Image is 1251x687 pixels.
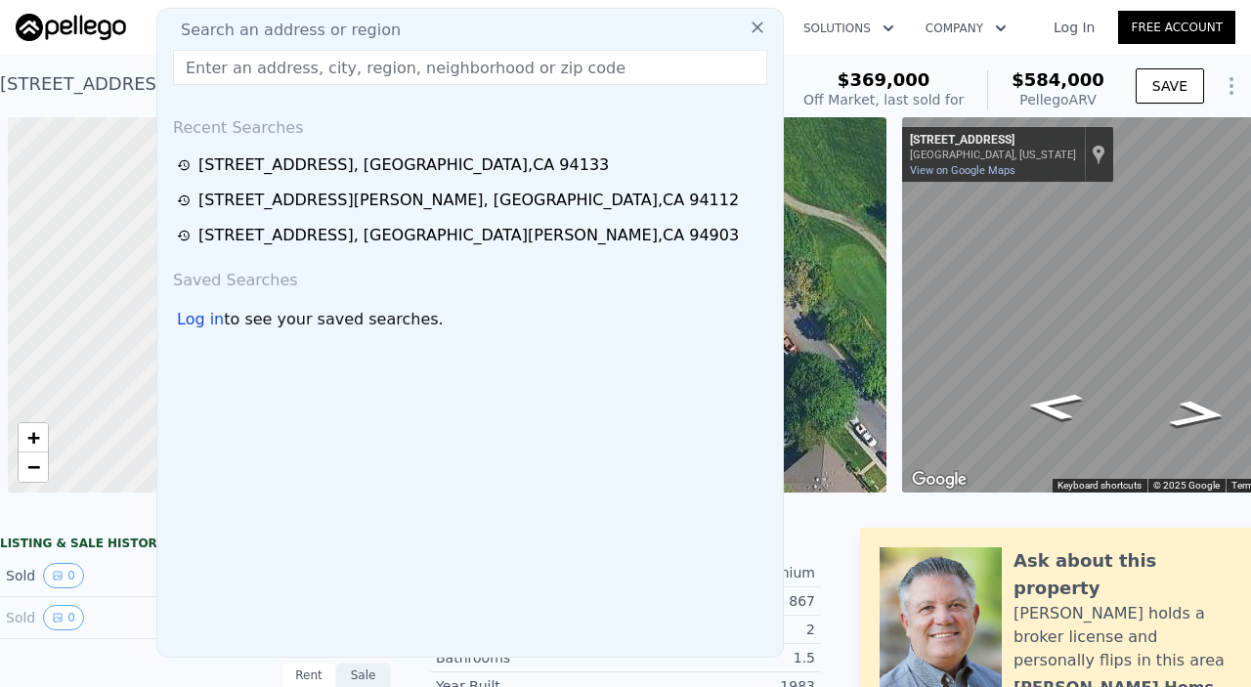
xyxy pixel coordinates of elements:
[910,133,1076,149] div: [STREET_ADDRESS]
[177,153,769,177] a: [STREET_ADDRESS], [GEOGRAPHIC_DATA],CA 94133
[43,605,84,630] button: View historical data
[177,224,769,247] a: [STREET_ADDRESS], [GEOGRAPHIC_DATA][PERSON_NAME],CA 94903
[788,11,910,46] button: Solutions
[165,19,401,42] span: Search an address or region
[803,90,964,109] div: Off Market, last sold for
[224,308,443,331] span: to see your saved searches.
[19,423,48,452] a: Zoom in
[907,467,971,493] a: Open this area in Google Maps (opens a new window)
[177,308,224,331] div: Log in
[198,224,739,247] div: [STREET_ADDRESS] , [GEOGRAPHIC_DATA][PERSON_NAME] , CA 94903
[910,11,1022,46] button: Company
[6,605,180,630] div: Sold
[1030,18,1118,37] a: Log In
[910,164,1015,177] a: View on Google Maps
[1057,479,1142,493] button: Keyboard shortcuts
[1144,394,1251,435] path: Go Northwest, Lone Bluff Way
[838,69,930,90] span: $369,000
[1118,11,1235,44] a: Free Account
[27,454,40,479] span: −
[165,253,775,300] div: Saved Searches
[436,648,625,667] div: Bathrooms
[907,467,971,493] img: Google
[27,425,40,450] span: +
[177,189,769,212] a: [STREET_ADDRESS][PERSON_NAME], [GEOGRAPHIC_DATA],CA 94112
[625,648,815,667] div: 1.5
[198,189,739,212] div: [STREET_ADDRESS][PERSON_NAME] , [GEOGRAPHIC_DATA] , CA 94112
[1014,602,1231,672] div: [PERSON_NAME] holds a broker license and personally flips in this area
[173,50,767,85] input: Enter an address, city, region, neighborhood or zip code
[1212,66,1251,106] button: Show Options
[1153,480,1220,491] span: © 2025 Google
[1012,69,1104,90] span: $584,000
[1092,144,1105,165] a: Show location on map
[165,101,775,148] div: Recent Searches
[1012,90,1104,109] div: Pellego ARV
[19,452,48,482] a: Zoom out
[6,563,180,588] div: Sold
[1136,68,1204,104] button: SAVE
[198,153,609,177] div: [STREET_ADDRESS] , [GEOGRAPHIC_DATA] , CA 94133
[910,149,1076,161] div: [GEOGRAPHIC_DATA], [US_STATE]
[1014,547,1231,602] div: Ask about this property
[16,14,126,41] img: Pellego
[1001,386,1107,427] path: Go Southeast, Lone Bluff Way
[43,563,84,588] button: View historical data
